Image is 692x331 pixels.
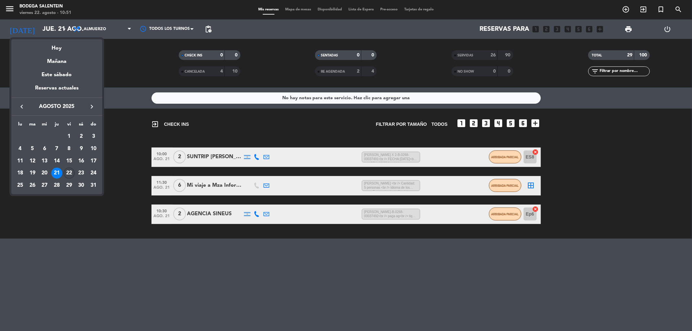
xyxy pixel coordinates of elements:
div: 4 [15,143,26,154]
div: 10 [88,143,99,154]
div: 3 [88,131,99,142]
td: 26 de agosto de 2025 [26,179,39,192]
div: 24 [88,168,99,179]
td: 7 de agosto de 2025 [51,143,63,155]
div: 5 [27,143,38,154]
div: 13 [39,156,50,167]
div: 19 [27,168,38,179]
div: 12 [27,156,38,167]
th: miércoles [38,121,51,131]
td: 24 de agosto de 2025 [87,167,100,180]
th: sábado [75,121,88,131]
td: 28 de agosto de 2025 [51,179,63,192]
div: Este sábado [11,66,102,84]
div: 27 [39,180,50,191]
td: 10 de agosto de 2025 [87,143,100,155]
div: 28 [51,180,62,191]
div: 23 [76,168,87,179]
div: 1 [64,131,75,142]
td: 22 de agosto de 2025 [63,167,75,180]
th: martes [26,121,39,131]
td: 21 de agosto de 2025 [51,167,63,180]
td: 5 de agosto de 2025 [26,143,39,155]
td: 20 de agosto de 2025 [38,167,51,180]
td: 2 de agosto de 2025 [75,131,88,143]
div: 18 [15,168,26,179]
td: 8 de agosto de 2025 [63,143,75,155]
div: 6 [39,143,50,154]
div: 17 [88,156,99,167]
div: 30 [76,180,87,191]
div: Mañana [11,53,102,66]
div: Reservas actuales [11,84,102,97]
td: 23 de agosto de 2025 [75,167,88,180]
td: 6 de agosto de 2025 [38,143,51,155]
td: 27 de agosto de 2025 [38,179,51,192]
i: keyboard_arrow_right [88,103,96,111]
th: jueves [51,121,63,131]
span: agosto 2025 [28,102,86,111]
div: Hoy [11,39,102,53]
td: 19 de agosto de 2025 [26,167,39,180]
td: AGO. [14,131,63,143]
div: 25 [15,180,26,191]
td: 15 de agosto de 2025 [63,155,75,167]
div: 20 [39,168,50,179]
td: 16 de agosto de 2025 [75,155,88,167]
td: 12 de agosto de 2025 [26,155,39,167]
div: 22 [64,168,75,179]
td: 14 de agosto de 2025 [51,155,63,167]
div: 14 [51,156,62,167]
td: 29 de agosto de 2025 [63,179,75,192]
div: 8 [64,143,75,154]
th: viernes [63,121,75,131]
div: 15 [64,156,75,167]
div: 31 [88,180,99,191]
td: 25 de agosto de 2025 [14,179,26,192]
div: 2 [76,131,87,142]
div: 9 [76,143,87,154]
td: 17 de agosto de 2025 [87,155,100,167]
td: 30 de agosto de 2025 [75,179,88,192]
td: 18 de agosto de 2025 [14,167,26,180]
button: keyboard_arrow_left [16,102,28,111]
td: 9 de agosto de 2025 [75,143,88,155]
div: 21 [51,168,62,179]
th: lunes [14,121,26,131]
div: 7 [51,143,62,154]
div: 26 [27,180,38,191]
td: 13 de agosto de 2025 [38,155,51,167]
button: keyboard_arrow_right [86,102,98,111]
i: keyboard_arrow_left [18,103,26,111]
div: 16 [76,156,87,167]
td: 11 de agosto de 2025 [14,155,26,167]
div: 11 [15,156,26,167]
div: 29 [64,180,75,191]
td: 31 de agosto de 2025 [87,179,100,192]
td: 4 de agosto de 2025 [14,143,26,155]
th: domingo [87,121,100,131]
td: 1 de agosto de 2025 [63,131,75,143]
td: 3 de agosto de 2025 [87,131,100,143]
